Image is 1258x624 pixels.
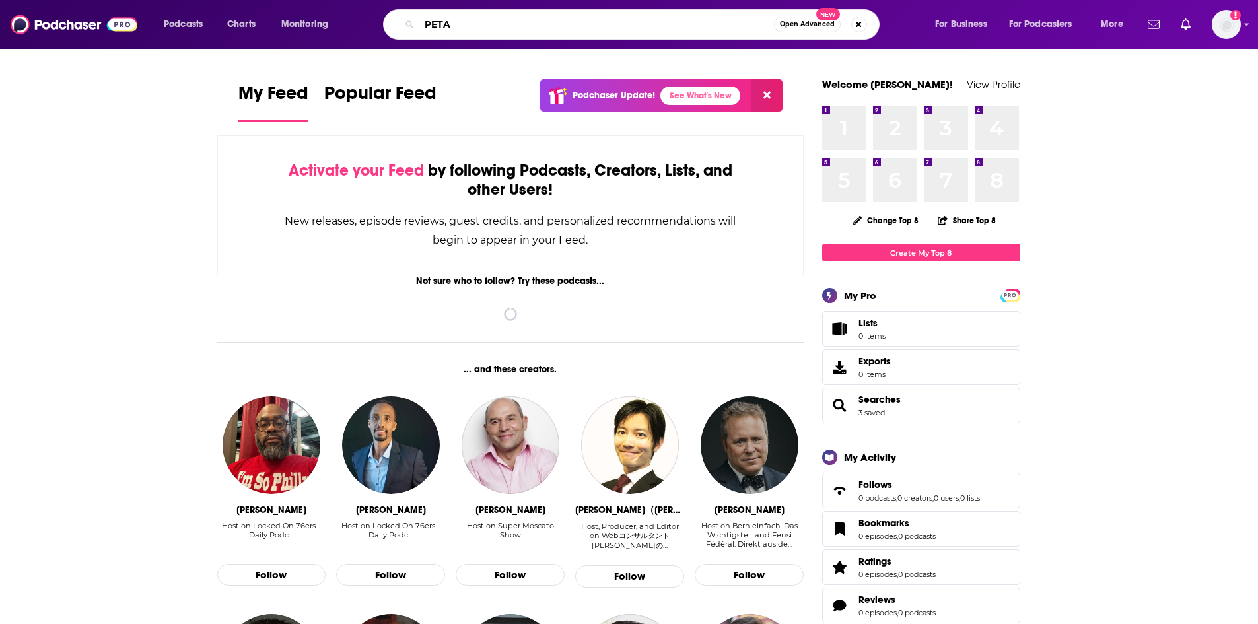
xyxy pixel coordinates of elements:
[858,517,936,529] a: Bookmarks
[284,161,738,199] div: by following Podcasts, Creators, Lists, and other Users!
[581,396,679,494] img: Yohei Nakayama（中山陽平）| Webコンサルタント
[822,588,1020,623] span: Reviews
[419,14,774,35] input: Search podcasts, credits, & more...
[223,396,320,494] img: Keith Pompey
[858,331,886,341] span: 0 items
[660,87,740,105] a: See What's New
[827,396,853,415] a: Searches
[822,349,1020,385] a: Exports
[356,504,426,516] div: Devon Givens
[1230,10,1241,20] svg: Add a profile image
[324,82,437,122] a: Popular Feed
[858,317,878,329] span: Lists
[217,521,326,549] div: Host on Locked On 76ers - Daily Podc…
[456,521,565,549] div: Host on Super Moscato Show
[844,289,876,302] div: My Pro
[897,608,898,617] span: ,
[238,82,308,112] span: My Feed
[822,311,1020,347] a: Lists
[816,8,840,20] span: New
[456,564,565,586] button: Follow
[1002,291,1018,300] span: PRO
[897,570,898,579] span: ,
[1175,13,1196,36] a: Show notifications dropdown
[462,396,559,494] img: Vincent Moscato
[898,532,936,541] a: 0 podcasts
[858,594,936,606] a: Reviews
[164,15,203,34] span: Podcasts
[475,504,545,516] div: Vincent Moscato
[342,396,440,494] img: Devon Givens
[858,493,896,503] a: 0 podcasts
[272,14,345,35] button: open menu
[897,532,898,541] span: ,
[575,522,684,551] div: Host, Producer, and Editor on Webコンサルタント[PERSON_NAME]の…
[845,212,927,228] button: Change Top 8
[827,320,853,338] span: Lists
[695,564,804,586] button: Follow
[227,15,256,34] span: Charts
[844,451,896,464] div: My Activity
[858,479,892,491] span: Follows
[827,596,853,615] a: Reviews
[11,12,137,37] img: Podchaser - Follow, Share and Rate Podcasts
[822,388,1020,423] span: Searches
[897,493,932,503] a: 0 creators
[827,520,853,538] a: Bookmarks
[898,570,936,579] a: 0 podcasts
[858,570,897,579] a: 0 episodes
[575,522,684,551] div: Host, Producer, and Editor on Webコンサルタント中山陽平の…
[774,17,841,32] button: Open AdvancedNew
[935,15,987,34] span: For Business
[934,493,959,503] a: 0 users
[695,521,804,549] div: Host on Bern einfach. Das Wichtigste… and Feusi Fédéral. Direkt aus de…
[898,608,936,617] a: 0 podcasts
[858,408,885,417] a: 3 saved
[822,78,953,90] a: Welcome [PERSON_NAME]!
[238,82,308,122] a: My Feed
[858,555,936,567] a: Ratings
[575,504,684,516] div: Yohei Nakayama（中山陽平）| Webコンサルタント
[1212,10,1241,39] button: Show profile menu
[822,473,1020,508] span: Follows
[780,21,835,28] span: Open Advanced
[858,394,901,405] a: Searches
[858,355,891,367] span: Exports
[396,9,892,40] div: Search podcasts, credits, & more...
[289,160,424,180] span: Activate your Feed
[575,565,684,588] button: Follow
[822,244,1020,261] a: Create My Top 8
[967,78,1020,90] a: View Profile
[284,211,738,250] div: New releases, episode reviews, guest credits, and personalized recommendations will begin to appe...
[1101,15,1123,34] span: More
[858,555,891,567] span: Ratings
[858,608,897,617] a: 0 episodes
[926,14,1004,35] button: open menu
[858,479,980,491] a: Follows
[155,14,220,35] button: open menu
[281,15,328,34] span: Monitoring
[827,481,853,500] a: Follows
[960,493,980,503] a: 0 lists
[715,504,785,516] div: Dominik Feusi
[336,521,445,539] div: Host on Locked On 76ers - Daily Podc…
[1212,10,1241,39] span: Logged in as WesBurdett
[236,504,306,516] div: Keith Pompey
[217,275,804,287] div: Not sure who to follow? Try these podcasts...
[1000,14,1092,35] button: open menu
[896,493,897,503] span: ,
[822,511,1020,547] span: Bookmarks
[932,493,934,503] span: ,
[858,532,897,541] a: 0 episodes
[701,396,798,494] img: Dominik Feusi
[456,521,565,539] div: Host on Super Moscato Show
[858,317,886,329] span: Lists
[573,90,655,101] p: Podchaser Update!
[858,594,895,606] span: Reviews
